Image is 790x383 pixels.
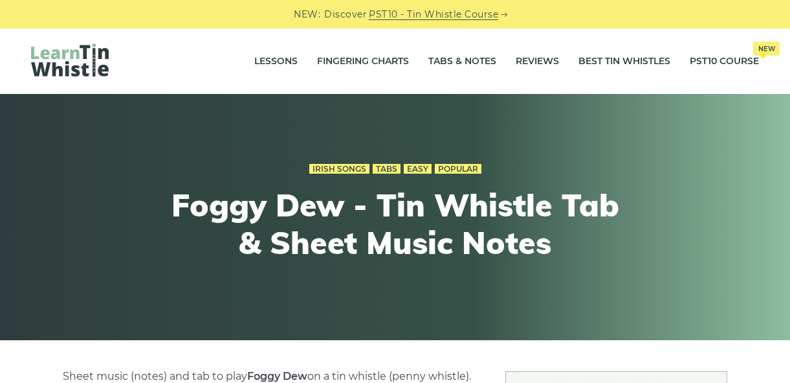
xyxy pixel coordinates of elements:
[254,45,298,78] a: Lessons
[428,45,496,78] a: Tabs & Notes
[435,164,481,174] a: Popular
[578,45,670,78] a: Best Tin Whistles
[690,45,759,78] a: PST10 CourseNew
[309,164,369,174] a: Irish Songs
[317,45,409,78] a: Fingering Charts
[157,187,633,261] h1: Foggy Dew - Tin Whistle Tab & Sheet Music Notes
[373,164,400,174] a: Tabs
[247,370,307,382] strong: Foggy Dew
[516,45,559,78] a: Reviews
[31,43,109,76] img: LearnTinWhistle.com
[404,164,432,174] a: Easy
[753,41,780,56] span: New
